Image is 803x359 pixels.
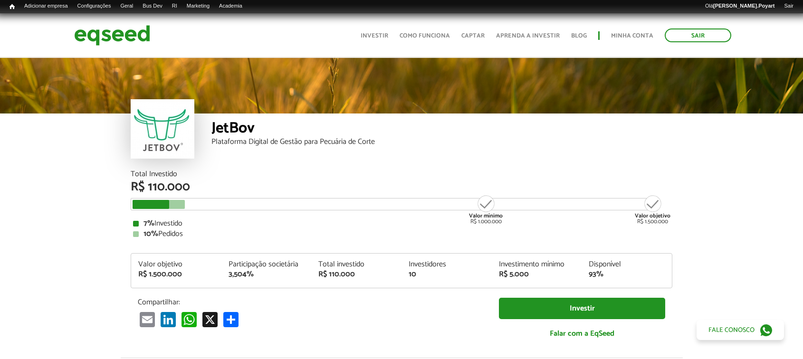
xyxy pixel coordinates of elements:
[10,3,15,10] span: Início
[496,33,560,39] a: Aprenda a investir
[571,33,587,39] a: Blog
[779,2,798,10] a: Sair
[138,271,214,278] div: R$ 1.500.000
[138,312,157,327] a: Email
[19,2,73,10] a: Adicionar empresa
[133,220,670,227] div: Investido
[499,271,575,278] div: R$ 5.000
[74,23,150,48] img: EqSeed
[131,170,672,178] div: Total Investido
[221,312,240,327] a: Compartilhar
[665,28,731,42] a: Sair
[143,217,154,230] strong: 7%
[635,211,670,220] strong: Valor objetivo
[469,211,503,220] strong: Valor mínimo
[214,2,247,10] a: Academia
[713,3,774,9] strong: [PERSON_NAME].Poyart
[589,261,665,268] div: Disponível
[229,271,305,278] div: 3,504%
[138,298,485,307] p: Compartilhar:
[5,2,19,11] a: Início
[180,312,199,327] a: WhatsApp
[697,320,784,340] a: Fale conosco
[182,2,214,10] a: Marketing
[611,33,653,39] a: Minha conta
[143,227,158,240] strong: 10%
[138,261,214,268] div: Valor objetivo
[159,312,178,327] a: LinkedIn
[635,194,670,225] div: R$ 1.500.000
[409,261,485,268] div: Investidores
[589,271,665,278] div: 93%
[361,33,388,39] a: Investir
[201,312,220,327] a: X
[133,230,670,238] div: Pedidos
[499,261,575,268] div: Investimento mínimo
[73,2,116,10] a: Configurações
[138,2,167,10] a: Bus Dev
[409,271,485,278] div: 10
[115,2,138,10] a: Geral
[318,271,394,278] div: R$ 110.000
[499,298,665,319] a: Investir
[468,194,504,225] div: R$ 1.000.000
[229,261,305,268] div: Participação societária
[211,121,672,138] div: JetBov
[461,33,485,39] a: Captar
[318,261,394,268] div: Total investido
[131,181,672,193] div: R$ 110.000
[211,138,672,146] div: Plataforma Digital de Gestão para Pecuária de Corte
[499,324,665,343] a: Falar com a EqSeed
[700,2,780,10] a: Olá[PERSON_NAME].Poyart
[167,2,182,10] a: RI
[400,33,450,39] a: Como funciona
